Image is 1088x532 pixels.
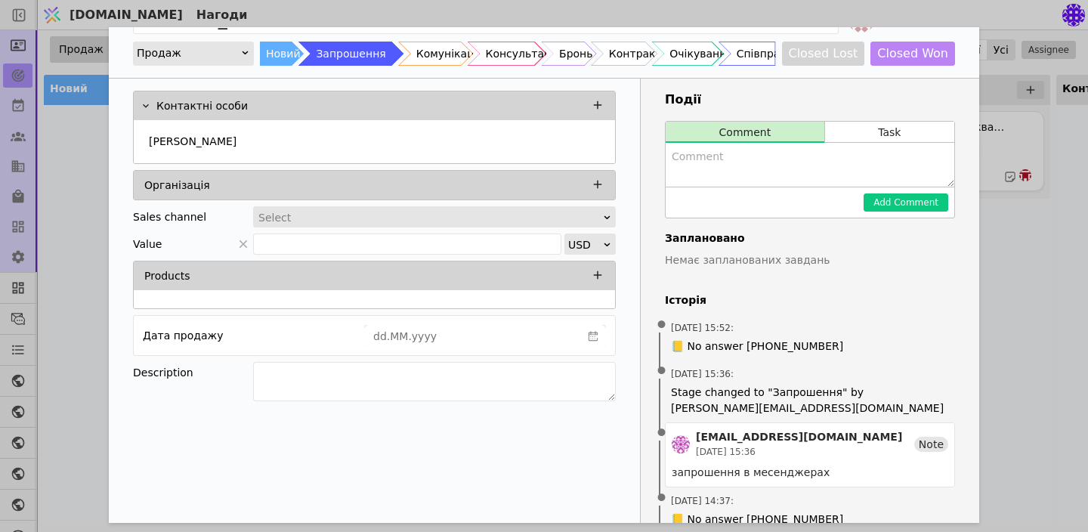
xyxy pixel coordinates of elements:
div: Note [914,437,948,452]
button: Closed Won [870,42,955,66]
span: • [654,352,669,391]
div: Контракт [609,42,662,66]
span: • [654,479,669,518]
div: Очікування [669,42,732,66]
span: [DATE] 15:36 : [671,367,734,381]
p: Організація [144,178,210,193]
button: Closed Lost [782,42,865,66]
div: Sales channel [133,206,206,227]
span: 📒 No answer [PHONE_NUMBER] [671,339,843,354]
span: [DATE] 15:52 : [671,321,734,335]
p: Контактні особи [156,98,248,114]
span: • [654,306,669,345]
div: Консультація [485,42,560,66]
h4: Історія [665,292,955,308]
div: Add Opportunity [109,27,979,523]
div: USD [568,234,602,255]
h3: Події [665,91,955,109]
div: [EMAIL_ADDRESS][DOMAIN_NAME] [696,429,902,445]
span: • [654,414,669,453]
p: [PERSON_NAME] [149,134,236,150]
div: [DATE] 15:36 [696,445,902,459]
svg: calender simple [588,331,598,342]
span: Stage changed to "Запрошення" by [PERSON_NAME][EMAIL_ADDRESS][DOMAIN_NAME] [671,385,949,416]
div: запрошення в месенджерах [672,465,948,481]
button: Task [825,122,954,143]
div: Новий [266,42,301,66]
button: Add Comment [864,193,948,212]
div: Дата продажу [143,325,223,346]
div: Співпраця [737,42,794,66]
p: Немає запланованих завдань [665,252,955,268]
button: Comment [666,122,824,143]
input: dd.MM.yyyy [365,326,581,347]
div: Запрошення [316,42,385,66]
div: Комунікація [416,42,484,66]
span: [DATE] 14:37 : [671,494,734,508]
div: Бронь [559,42,592,66]
h4: Заплановано [665,230,955,246]
div: Продаж [137,42,240,63]
img: de [672,435,690,453]
span: 📒 No answer [PHONE_NUMBER] [671,512,843,527]
p: Products [144,268,190,284]
span: Value [133,234,162,255]
div: Select [258,207,601,228]
div: Description [133,362,253,383]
